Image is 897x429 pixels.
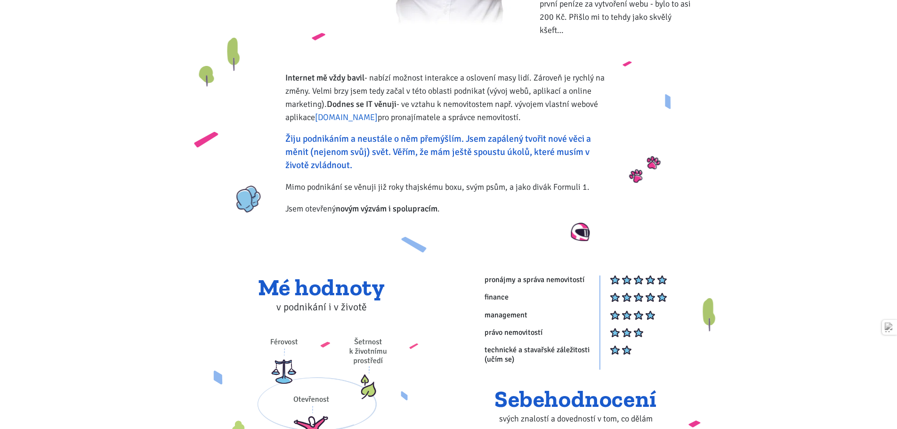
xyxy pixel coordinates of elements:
h2: Mé hodnoty [201,275,442,300]
td: právo nemovitostí [484,328,599,345]
p: v podnikání i v životě [201,300,442,314]
p: Žiju podnikáním a neustále o něm přemýšlím. Jsem zapálený tvořit nové věci a měnit (nejenom svůj)... [285,132,612,172]
a: [DOMAIN_NAME] [315,112,378,122]
strong: Internet mě vždy bavil [285,73,364,83]
strong: novým výzvám i spolupracím [336,203,437,214]
td: finance [484,292,599,310]
p: svých znalostí a dovedností v tom, co dělám [455,412,696,425]
p: Mimo podnikání se věnuji již roky thajskému boxu, svým psům, a jako divák Formuli 1. [285,180,612,194]
strong: Dodnes se IT věnuji [327,99,396,109]
td: technické a stavařské záležitosti (učím se) [484,345,599,374]
p: Jsem otevřený . [285,202,612,215]
td: pronájmy a správa nemovitostí [484,275,599,292]
h2: Sebehodnocení [455,387,696,412]
td: management [484,310,599,328]
p: - nabízí možnost interakce a oslovení masy lidí. Zároveň je rychlý na změny. Velmi brzy jsem tedy... [285,71,612,124]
